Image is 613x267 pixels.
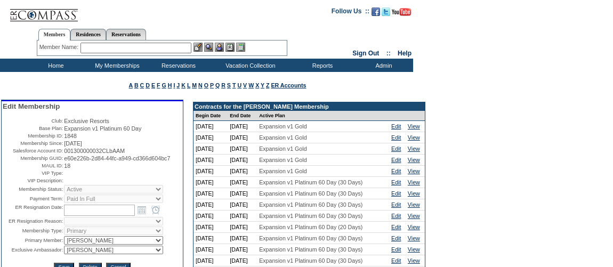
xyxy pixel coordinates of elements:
a: Edit [391,235,401,241]
a: F [157,82,160,88]
a: View [408,157,420,163]
a: T [232,82,236,88]
td: [DATE] [228,121,257,132]
td: [DATE] [228,166,257,177]
a: View [408,213,420,219]
td: Membership GUID: [3,155,63,161]
a: Edit [391,123,401,130]
a: View [408,179,420,185]
span: :: [386,50,391,57]
td: Payment Term: [3,195,63,203]
img: Become our fan on Facebook [372,7,380,16]
a: X [255,82,259,88]
a: E [151,82,155,88]
span: Expansion v1 Gold [259,123,307,130]
td: [DATE] [228,177,257,188]
a: U [237,82,241,88]
a: C [140,82,144,88]
span: Expansion v1 Platinum 60 Day (30 Days) [259,213,362,219]
span: Expansion v1 Platinum 60 Day (30 Days) [259,190,362,197]
div: Member Name: [39,43,80,52]
a: View [408,257,420,264]
td: Membership ID: [3,133,63,139]
img: Reservations [225,43,235,52]
td: Begin Date [193,111,228,121]
a: Members [38,29,71,41]
a: View [408,190,420,197]
td: [DATE] [228,143,257,155]
span: Expansion v1 Platinum 60 Day (30 Days) [259,201,362,208]
a: View [408,235,420,241]
a: Residences [70,29,106,40]
span: Exclusive Resorts [64,118,109,124]
td: Membership Since: [3,140,63,147]
td: VIP Description: [3,177,63,184]
td: [DATE] [193,121,228,132]
td: ER Resignation Date: [3,204,63,216]
img: Follow us on Twitter [382,7,390,16]
a: W [248,82,254,88]
td: VIP Type: [3,170,63,176]
a: N [198,82,203,88]
td: Primary Member: [3,236,63,245]
td: Reports [291,59,352,72]
a: D [146,82,150,88]
a: G [162,82,166,88]
td: [DATE] [193,143,228,155]
a: P [210,82,214,88]
a: R [221,82,225,88]
a: Subscribe to our YouTube Channel [392,11,411,17]
a: H [168,82,172,88]
a: View [408,224,420,230]
a: View [408,168,420,174]
td: Salesforce Account ID: [3,148,63,154]
a: Edit [391,213,401,219]
a: O [204,82,208,88]
span: Expansion v1 Gold [259,157,307,163]
span: Expansion v1 Platinum 60 Day (30 Days) [259,246,362,253]
a: Edit [391,201,401,208]
a: ER Accounts [271,82,306,88]
td: End Date [228,111,257,121]
a: A [129,82,133,88]
span: e60e226b-2d84-44fc-a949-cd366d604bc7 [64,155,170,161]
td: [DATE] [193,222,228,233]
td: Club: [3,118,63,124]
span: Expansion v1 Gold [259,145,307,152]
span: Expansion v1 Platinum 60 Day (30 Days) [259,179,362,185]
img: Subscribe to our YouTube Channel [392,8,411,16]
td: Follow Us :: [332,6,369,19]
td: [DATE] [228,188,257,199]
td: [DATE] [193,177,228,188]
a: Help [398,50,412,57]
a: J [176,82,180,88]
span: Expansion v1 Platinum 60 Day (30 Days) [259,257,362,264]
td: [DATE] [228,255,257,266]
img: Impersonate [215,43,224,52]
td: [DATE] [193,155,228,166]
td: [DATE] [228,199,257,211]
span: Expansion v1 Platinum 60 Day (30 Days) [259,235,362,241]
td: Admin [352,59,413,72]
img: b_edit.gif [193,43,203,52]
td: [DATE] [193,255,228,266]
span: Expansion v1 Platinum 60 Day (20 Days) [259,224,362,230]
a: View [408,123,420,130]
a: Become our fan on Facebook [372,11,380,17]
td: [DATE] [193,244,228,255]
a: Open the calendar popup. [136,204,148,216]
a: Edit [391,224,401,230]
a: Edit [391,157,401,163]
td: [DATE] [228,211,257,222]
td: [DATE] [193,211,228,222]
td: [DATE] [193,166,228,177]
a: Edit [391,134,401,141]
img: b_calculator.gif [236,43,245,52]
td: [DATE] [193,188,228,199]
a: View [408,201,420,208]
a: Y [261,82,264,88]
td: MAUL ID: [3,163,63,169]
a: Z [266,82,270,88]
a: View [408,145,420,152]
td: [DATE] [193,233,228,244]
